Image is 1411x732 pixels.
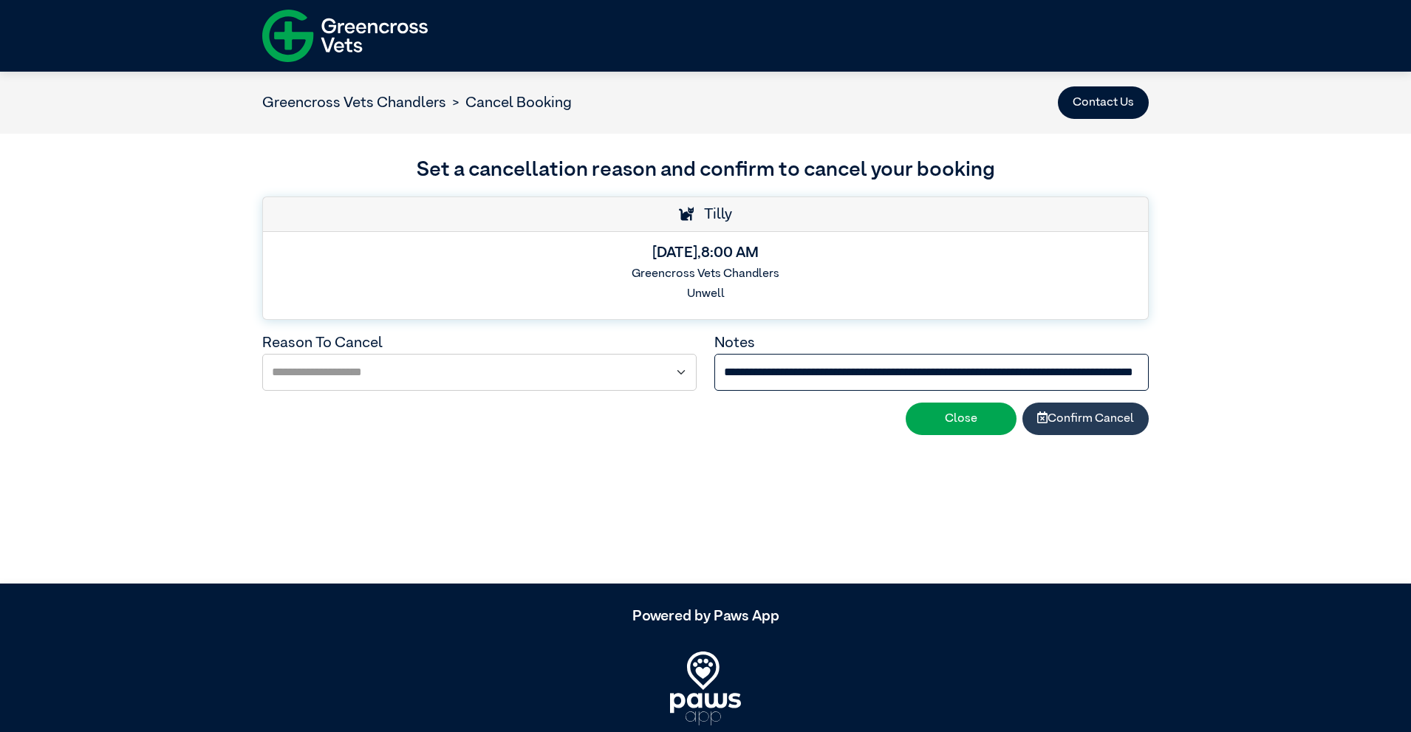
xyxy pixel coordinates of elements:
[1022,403,1149,435] button: Confirm Cancel
[262,154,1149,185] h3: Set a cancellation reason and confirm to cancel your booking
[262,335,383,350] label: Reason To Cancel
[714,335,755,350] label: Notes
[275,267,1136,281] h6: Greencross Vets Chandlers
[262,607,1149,625] h5: Powered by Paws App
[446,92,572,114] li: Cancel Booking
[697,207,732,222] span: Tilly
[906,403,1017,435] button: Close
[262,92,572,114] nav: breadcrumb
[262,95,446,110] a: Greencross Vets Chandlers
[262,4,428,68] img: f-logo
[1058,86,1149,119] button: Contact Us
[275,244,1136,261] h5: [DATE] , 8:00 AM
[670,651,741,725] img: PawsApp
[275,287,1136,301] h6: Unwell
